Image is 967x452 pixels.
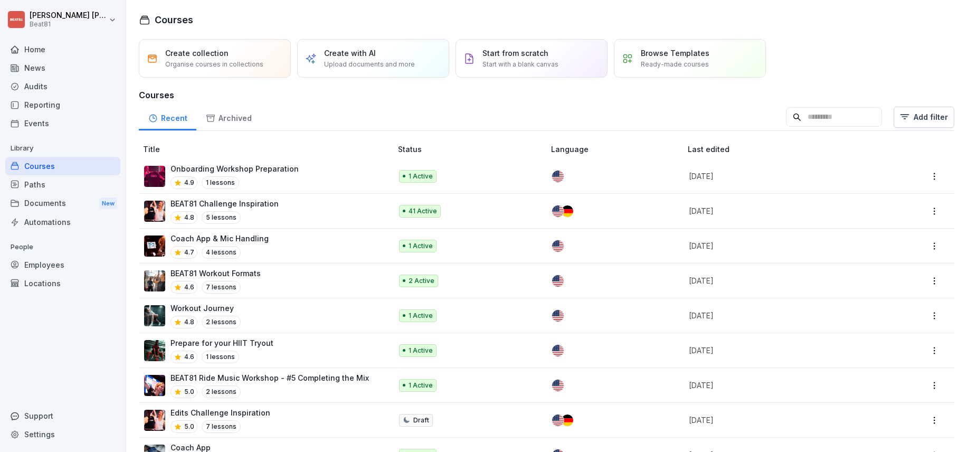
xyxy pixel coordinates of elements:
p: 1 Active [409,346,433,355]
img: de.svg [562,205,573,217]
p: Browse Templates [641,48,709,59]
p: BEAT81 Challenge Inspiration [170,198,279,209]
p: 7 lessons [202,281,241,294]
img: us.svg [552,275,564,287]
img: us.svg [552,310,564,322]
p: Last edited [688,144,886,155]
p: [DATE] [689,415,874,426]
a: Settings [5,425,120,444]
img: yvi5w3kiu0xypxk8hsf2oii2.png [144,340,165,361]
p: Prepare for your HIIT Tryout [170,337,273,349]
p: Title [143,144,394,155]
p: Status [398,144,547,155]
p: [DATE] [689,275,874,286]
p: [DATE] [689,205,874,216]
img: us.svg [552,240,564,252]
p: People [5,239,120,256]
div: Recent [139,103,196,130]
p: 4.9 [184,178,194,187]
p: BEAT81 Ride Music Workshop - #5 Completing the Mix [170,372,369,383]
p: Language [551,144,683,155]
p: Start from scratch [482,48,548,59]
div: Support [5,407,120,425]
a: Archived [196,103,261,130]
img: us.svg [552,205,564,217]
img: us.svg [552,171,564,182]
h3: Courses [139,89,954,101]
img: z9qsab734t8wudqjjzarpkdd.png [144,201,165,222]
p: [DATE] [689,171,874,182]
p: 4 lessons [202,246,241,259]
p: 7 lessons [202,420,241,433]
p: 41 Active [409,206,437,216]
p: Ready-made courses [641,60,709,69]
div: Documents [5,194,120,213]
p: Beat81 [30,21,107,28]
a: Paths [5,175,120,194]
p: 2 lessons [202,385,241,398]
p: 5.0 [184,422,194,431]
p: [DATE] [689,240,874,251]
img: de.svg [562,415,573,426]
button: Add filter [894,107,954,128]
p: 4.6 [184,352,194,362]
p: Create collection [165,48,229,59]
p: [DATE] [689,310,874,321]
p: Library [5,140,120,157]
p: Coach App & Mic Handling [170,233,269,244]
p: Edits Challenge Inspiration [170,407,270,418]
img: y9fc2hljz12hjpqmn0lgbk2p.png [144,270,165,291]
p: 5.0 [184,387,194,397]
p: 4.8 [184,213,194,222]
img: qvhdmtns8s1mxu7an6i3adep.png [144,236,165,257]
a: News [5,59,120,77]
p: [DATE] [689,380,874,391]
a: DocumentsNew [5,194,120,213]
a: Events [5,114,120,133]
div: New [99,197,117,210]
p: 2 lessons [202,316,241,328]
p: Upload documents and more [324,60,415,69]
img: z9qsab734t8wudqjjzarpkdd.png [144,410,165,431]
p: 4.6 [184,282,194,292]
p: BEAT81 Workout Formats [170,268,261,279]
a: Home [5,40,120,59]
p: [PERSON_NAME] [PERSON_NAME] [30,11,107,20]
p: Onboarding Workshop Preparation [170,163,299,174]
img: us.svg [552,415,564,426]
p: 1 Active [409,172,433,181]
p: Start with a blank canvas [482,60,558,69]
p: 4.8 [184,317,194,327]
p: 4.7 [184,248,194,257]
a: Audits [5,77,120,96]
p: Create with AI [324,48,376,59]
img: us.svg [552,345,564,356]
a: Reporting [5,96,120,114]
p: [DATE] [689,345,874,356]
p: 1 lessons [202,351,239,363]
p: 1 Active [409,381,433,390]
a: Locations [5,274,120,293]
h1: Courses [155,13,193,27]
a: Courses [5,157,120,175]
img: k7go51jz1gvh8zp5joazd0zj.png [144,305,165,326]
img: ho20usilb1958hsj8ca7h6wm.png [144,166,165,187]
p: 5 lessons [202,211,241,224]
a: Automations [5,213,120,231]
p: 1 lessons [202,176,239,189]
p: Organise courses in collections [165,60,263,69]
a: Employees [5,256,120,274]
img: us.svg [552,380,564,391]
